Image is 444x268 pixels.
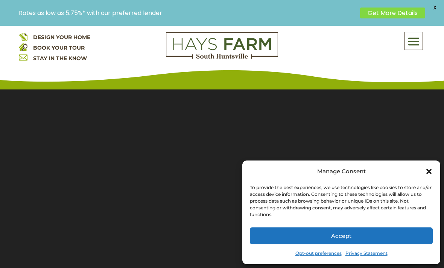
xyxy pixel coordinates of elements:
[33,55,87,62] a: STAY IN THE KNOW
[19,32,27,41] img: design your home
[429,2,440,13] span: X
[250,227,433,244] button: Accept
[317,166,366,177] div: Manage Consent
[425,168,433,175] div: Close dialog
[345,248,388,259] a: Privacy Statement
[19,9,356,17] p: Rates as low as 5.75%* with our preferred lender
[33,44,85,51] a: BOOK YOUR TOUR
[33,34,90,41] a: DESIGN YOUR HOME
[295,248,342,259] a: Opt-out preferences
[360,8,425,18] a: Get More Details
[19,42,27,51] img: book your home tour
[250,184,432,218] div: To provide the best experiences, we use technologies like cookies to store and/or access device i...
[166,54,278,61] a: hays farm homes huntsville development
[166,32,278,59] img: Logo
